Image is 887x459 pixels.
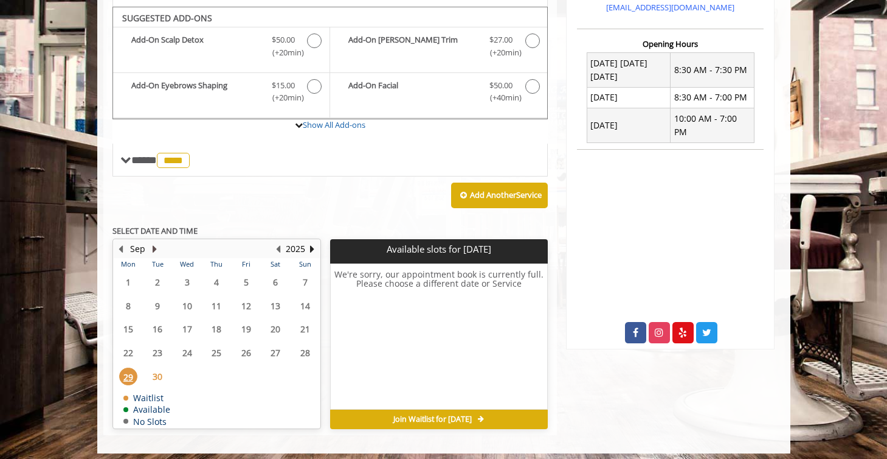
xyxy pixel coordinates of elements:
[172,258,201,270] th: Wed
[123,417,170,426] td: No Slots
[150,242,160,256] button: Next Month
[290,258,320,270] th: Sun
[671,87,754,108] td: 8:30 AM - 7:00 PM
[131,79,260,105] b: Add-On Eyebrows Shaping
[308,242,317,256] button: Next Year
[587,87,671,108] td: [DATE]
[331,270,547,405] h6: We're sorry, our appointment book is currently full. Please choose a different date or Service
[286,242,305,256] button: 2025
[272,79,295,92] span: $15.00
[123,405,170,414] td: Available
[671,53,754,88] td: 8:30 AM - 7:30 PM
[131,33,260,59] b: Add-On Scalp Detox
[231,258,260,270] th: Fri
[483,46,519,59] span: (+20min )
[116,242,126,256] button: Previous Month
[261,258,290,270] th: Sat
[143,365,172,388] td: Select day30
[393,415,472,424] span: Join Waitlist for [DATE]
[451,183,548,208] button: Add AnotherService
[265,91,301,104] span: (+20min )
[265,46,301,59] span: (+20min )
[274,242,283,256] button: Previous Year
[112,7,548,120] div: The Made Man Senior Barber Haircut Add-onS
[336,33,541,62] label: Add-On Beard Trim
[577,40,764,48] h3: Opening Hours
[483,91,519,104] span: (+40min )
[272,33,295,46] span: $50.00
[119,33,323,62] label: Add-On Scalp Detox
[348,33,477,59] b: Add-On [PERSON_NAME] Trim
[119,79,323,108] label: Add-On Eyebrows Shaping
[123,393,170,402] td: Waitlist
[348,79,477,105] b: Add-On Facial
[130,242,145,256] button: Sep
[489,79,513,92] span: $50.00
[470,189,542,200] b: Add Another Service
[671,108,754,143] td: 10:00 AM - 7:00 PM
[202,258,231,270] th: Thu
[148,368,167,385] span: 30
[112,225,198,236] b: SELECT DATE AND TIME
[489,33,513,46] span: $27.00
[122,12,212,24] b: SUGGESTED ADD-ONS
[119,368,137,385] span: 29
[335,244,543,254] p: Available slots for [DATE]
[587,108,671,143] td: [DATE]
[587,53,671,88] td: [DATE] [DATE] [DATE]
[114,258,143,270] th: Mon
[336,79,541,108] label: Add-On Facial
[606,2,734,13] a: [EMAIL_ADDRESS][DOMAIN_NAME]
[303,119,365,130] a: Show All Add-ons
[114,365,143,388] td: Select day29
[143,258,172,270] th: Tue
